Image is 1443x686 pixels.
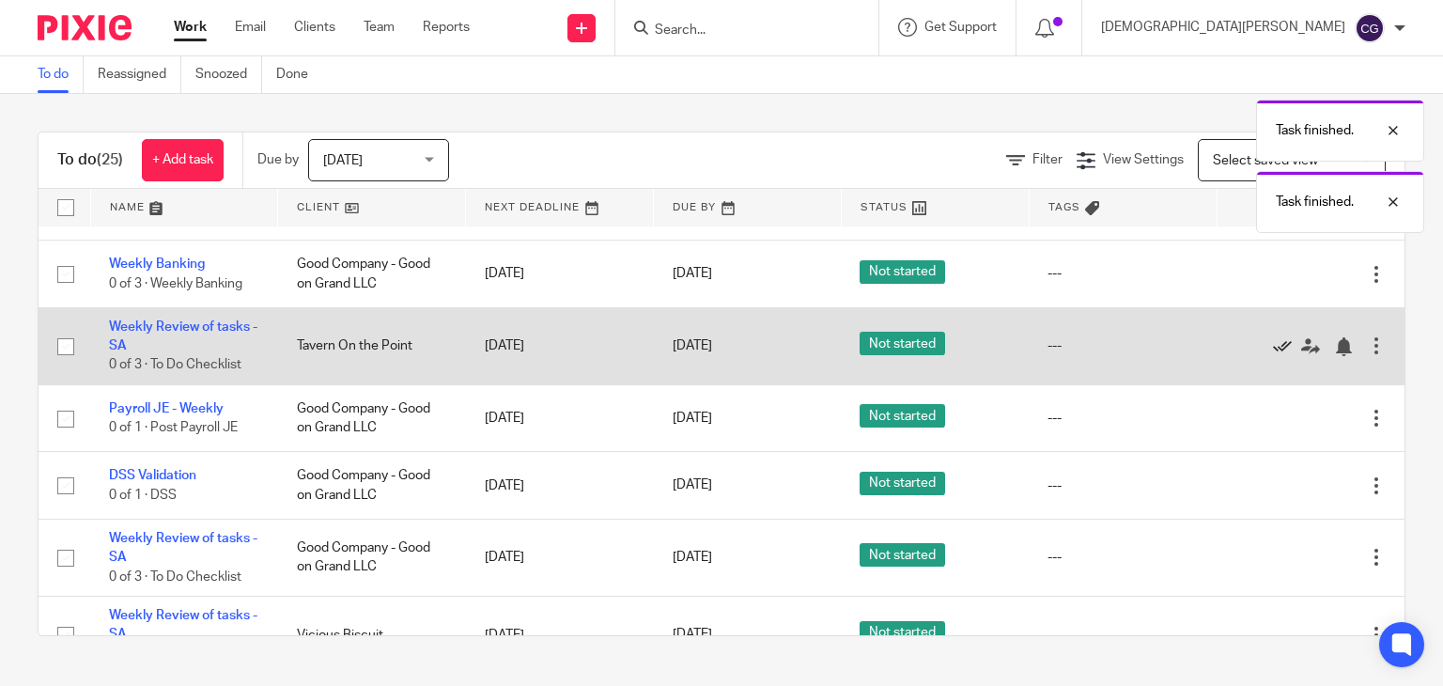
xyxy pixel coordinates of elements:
img: Pixie [38,15,132,40]
a: DSS Validation [109,469,196,482]
img: svg%3E [1355,13,1385,43]
td: Tavern On the Point [278,307,466,384]
span: Not started [860,404,945,428]
span: Not started [860,332,945,355]
span: [DATE] [673,479,712,492]
span: Not started [860,260,945,284]
input: Search [653,23,822,39]
td: [DATE] [466,452,654,519]
div: --- [1047,336,1198,355]
a: Weekly Review of tasks - SA [109,609,257,641]
span: 0 of 3 · Weekly Banking [109,277,242,290]
span: [DATE] [673,412,712,425]
a: Done [276,56,322,93]
span: [DATE] [673,339,712,352]
a: Weekly Review of tasks - SA [109,532,257,564]
span: 0 of 3 · To Do Checklist [109,570,241,584]
td: [DATE] [466,597,654,674]
span: Not started [860,543,945,567]
a: Team [364,18,395,37]
span: [DATE] [673,629,712,642]
td: [DATE] [466,519,654,596]
div: --- [1047,626,1198,645]
td: Good Company - Good on Grand LLC [278,519,466,596]
div: --- [1047,409,1198,428]
h1: To do [57,150,123,170]
td: [DATE] [466,241,654,307]
td: [DATE] [466,385,654,452]
span: Not started [860,472,945,495]
a: Payroll JE - Weekly [109,402,224,415]
a: To do [38,56,84,93]
td: Good Company - Good on Grand LLC [278,385,466,452]
span: [DATE] [673,551,712,564]
a: Email [235,18,266,37]
a: + Add task [142,139,224,181]
td: Good Company - Good on Grand LLC [278,241,466,307]
span: Not started [860,621,945,645]
p: Task finished. [1276,121,1354,140]
div: --- [1047,264,1198,283]
a: Weekly Review of tasks - SA [109,320,257,352]
p: Task finished. [1276,193,1354,211]
span: [DATE] [323,154,363,167]
div: --- [1047,548,1198,567]
a: Mark as done [1273,336,1301,355]
a: Clients [294,18,335,37]
a: Work [174,18,207,37]
a: Snoozed [195,56,262,93]
div: --- [1047,476,1198,495]
span: [DATE] [673,268,712,281]
p: Due by [257,150,299,169]
span: 0 of 1 · Post Payroll JE [109,421,238,434]
span: 0 of 3 · To Do Checklist [109,359,241,372]
span: 0 of 1 · DSS [109,489,177,502]
td: Good Company - Good on Grand LLC [278,452,466,519]
a: Reports [423,18,470,37]
a: Reassigned [98,56,181,93]
td: Vicious Biscuit [278,597,466,674]
span: (25) [97,152,123,167]
td: [DATE] [466,307,654,384]
a: Weekly Banking [109,257,205,271]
